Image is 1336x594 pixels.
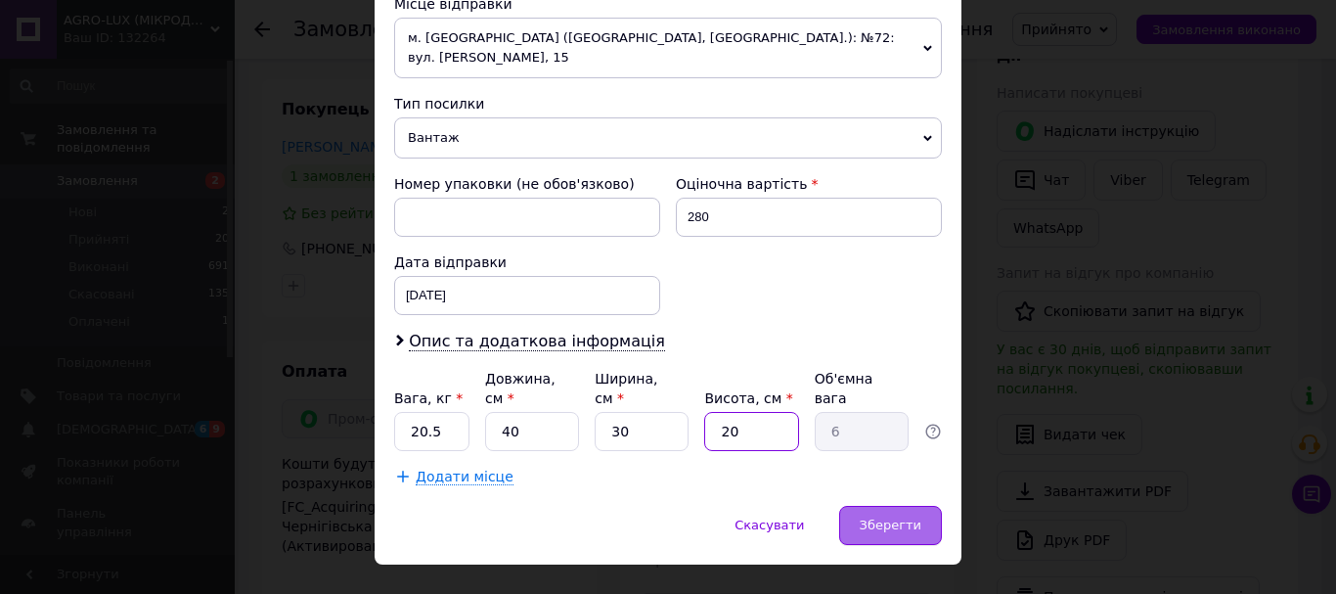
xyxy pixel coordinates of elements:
label: Висота, см [704,390,792,406]
span: Скасувати [735,518,804,532]
span: м. [GEOGRAPHIC_DATA] ([GEOGRAPHIC_DATA], [GEOGRAPHIC_DATA].): №72: вул. [PERSON_NAME], 15 [394,18,942,78]
span: Додати місце [416,469,513,485]
div: Номер упаковки (не обов'язково) [394,174,660,194]
div: Дата відправки [394,252,660,272]
label: Вага, кг [394,390,463,406]
span: Тип посилки [394,96,484,112]
span: Вантаж [394,117,942,159]
div: Об'ємна вага [815,369,909,408]
div: Оціночна вартість [676,174,942,194]
label: Ширина, см [595,371,657,406]
span: Зберегти [860,518,921,532]
label: Довжина, см [485,371,556,406]
span: Опис та додаткова інформація [409,332,665,351]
